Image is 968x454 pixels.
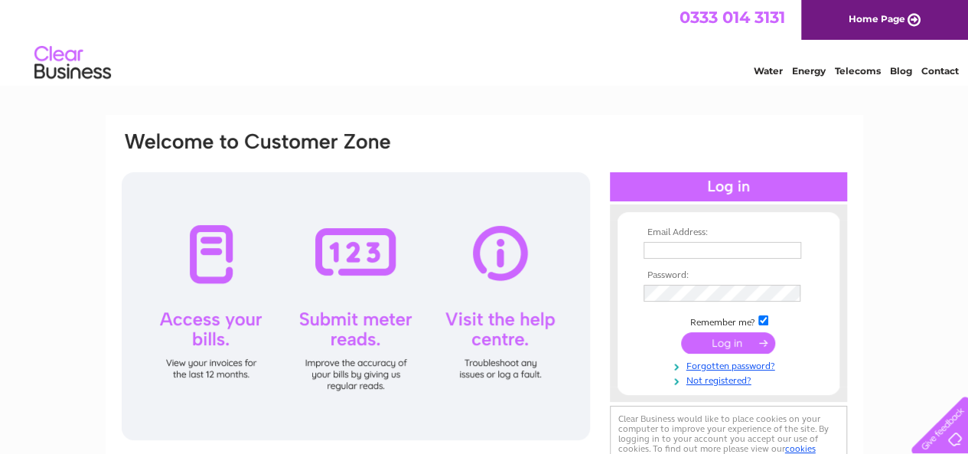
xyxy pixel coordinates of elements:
[644,372,817,387] a: Not registered?
[921,65,959,77] a: Contact
[640,270,817,281] th: Password:
[754,65,783,77] a: Water
[34,40,112,87] img: logo.png
[835,65,881,77] a: Telecoms
[890,65,912,77] a: Blog
[681,332,775,354] input: Submit
[680,8,785,27] a: 0333 014 3131
[644,358,817,372] a: Forgotten password?
[640,227,817,238] th: Email Address:
[640,313,817,328] td: Remember me?
[792,65,826,77] a: Energy
[123,8,846,74] div: Clear Business is a trading name of Verastar Limited (registered in [GEOGRAPHIC_DATA] No. 3667643...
